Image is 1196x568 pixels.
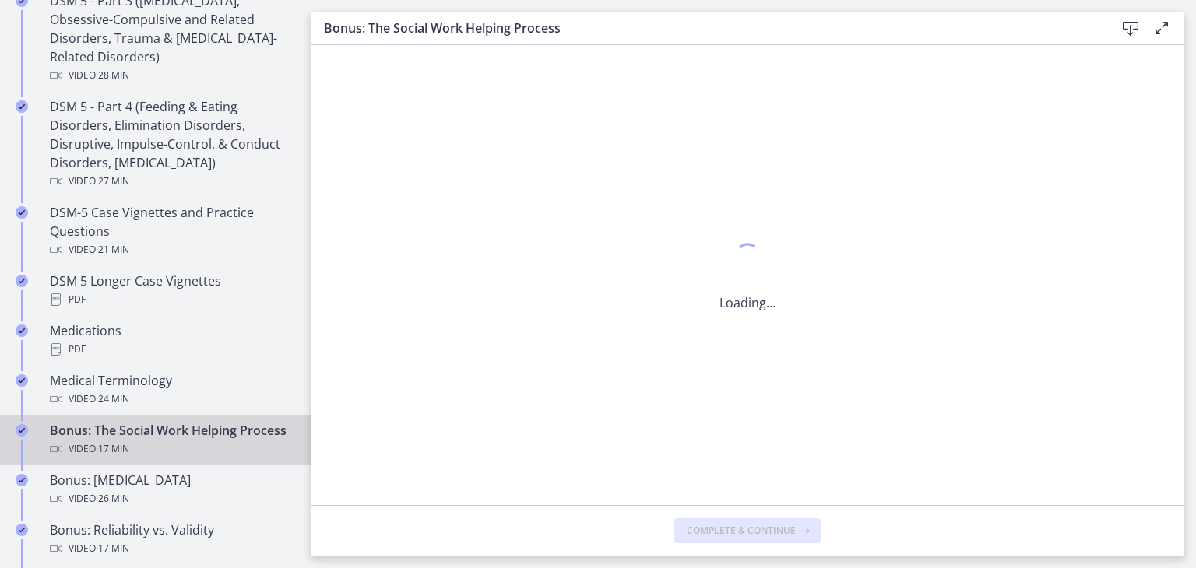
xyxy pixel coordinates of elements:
i: Completed [16,324,28,337]
div: PDF [50,340,293,359]
div: Medications [50,321,293,359]
span: · 17 min [96,440,129,458]
span: Complete & continue [687,524,796,537]
i: Completed [16,424,28,437]
div: Video [50,172,293,191]
div: Video [50,489,293,508]
span: · 21 min [96,240,129,259]
div: Video [50,539,293,558]
div: Bonus: The Social Work Helping Process [50,421,293,458]
i: Completed [16,275,28,287]
div: DSM-5 Case Vignettes and Practice Questions [50,203,293,259]
p: Loading... [719,293,776,312]
i: Completed [16,374,28,387]
div: Medical Terminology [50,371,293,408]
div: Video [50,66,293,85]
i: Completed [16,206,28,219]
i: Completed [16,524,28,536]
span: · 17 min [96,539,129,558]
div: Video [50,390,293,408]
i: Completed [16,100,28,113]
span: · 27 min [96,172,129,191]
div: PDF [50,290,293,309]
div: Video [50,240,293,259]
div: Bonus: Reliability vs. Validity [50,521,293,558]
div: DSM 5 - Part 4 (Feeding & Eating Disorders, Elimination Disorders, Disruptive, Impulse-Control, &... [50,97,293,191]
div: 1 [719,239,776,275]
h3: Bonus: The Social Work Helping Process [324,19,1090,37]
span: · 28 min [96,66,129,85]
button: Complete & continue [674,518,821,543]
span: · 26 min [96,489,129,508]
div: Bonus: [MEDICAL_DATA] [50,471,293,508]
i: Completed [16,474,28,486]
div: Video [50,440,293,458]
div: DSM 5 Longer Case Vignettes [50,272,293,309]
span: · 24 min [96,390,129,408]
